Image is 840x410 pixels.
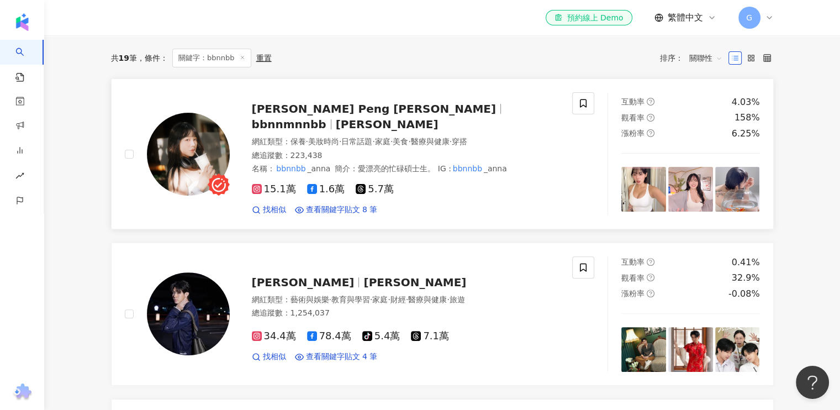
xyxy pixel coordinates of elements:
img: logo icon [13,13,31,31]
span: 家庭 [375,137,390,146]
span: 34.4萬 [252,330,296,342]
a: search [15,40,38,83]
a: 找相似 [252,351,286,362]
div: 共 筆 [111,54,137,62]
span: 名稱 ： [252,164,331,173]
span: 漲粉率 [621,129,644,138]
div: 總追蹤數 ： 223,438 [252,150,559,161]
span: 互動率 [621,97,644,106]
img: post-image [621,327,666,372]
span: 繁體中文 [668,12,703,24]
span: 7.1萬 [411,330,449,342]
span: 找相似 [263,204,286,215]
span: · [306,137,308,146]
a: KOL Avatar[PERSON_NAME][PERSON_NAME]網紅類型：藝術與娛樂·教育與學習·家庭·財經·醫療與健康·旅遊總追蹤數：1,254,03734.4萬78.4萬5.4萬7.... [111,243,774,386]
span: 愛漂亮的忙碌碩士生。 IG : [358,164,451,173]
span: 78.4萬 [307,330,351,342]
span: · [447,295,449,304]
img: post-image [715,167,760,212]
span: · [450,137,452,146]
div: 158% [735,112,760,124]
div: 重置 [256,54,271,62]
span: 藝術與娛樂 [290,295,329,304]
span: [PERSON_NAME] [336,118,439,131]
span: 醫療與健康 [408,295,447,304]
div: 4.03% [732,96,760,108]
span: 互動率 [621,257,644,266]
mark: bbnnbb [451,162,484,175]
div: 總追蹤數 ： 1,254,037 [252,308,559,319]
span: 簡介 ： [335,162,506,175]
img: post-image [715,327,760,372]
div: 0.41% [732,256,760,269]
span: 5.4萬 [362,330,400,342]
span: question-circle [647,258,654,266]
span: 查看關鍵字貼文 4 筆 [306,351,378,362]
img: KOL Avatar [147,113,230,196]
span: 查看關鍵字貼文 8 筆 [306,204,378,215]
a: 查看關鍵字貼文 8 筆 [295,204,378,215]
span: · [339,137,341,146]
span: · [406,295,408,304]
mark: bbnnbb [275,162,308,175]
span: 保養 [290,137,306,146]
span: 美食 [393,137,408,146]
div: 6.25% [732,128,760,140]
span: · [372,137,374,146]
span: [PERSON_NAME] [252,276,355,289]
span: 旅遊 [450,295,465,304]
a: 預約線上 Demo [546,10,632,25]
span: rise [15,165,24,190]
span: G [746,12,752,24]
span: 美妝時尚 [308,137,339,146]
div: -0.08% [728,288,760,300]
span: 日常話題 [341,137,372,146]
span: 條件 ： [137,54,168,62]
span: question-circle [647,129,654,137]
span: 漲粉率 [621,289,644,298]
a: 查看關鍵字貼文 4 筆 [295,351,378,362]
span: 家庭 [372,295,388,304]
span: question-circle [647,290,654,297]
span: question-circle [647,114,654,122]
span: 19 [119,54,129,62]
div: 網紅類型 ： [252,136,559,148]
span: question-circle [647,98,654,106]
div: 網紅類型 ： [252,295,559,306]
img: post-image [668,167,713,212]
a: 找相似 [252,204,286,215]
span: 財經 [390,295,406,304]
span: 15.1萬 [252,183,296,195]
span: · [370,295,372,304]
span: 穿搭 [452,137,467,146]
span: [PERSON_NAME] Peng [PERSON_NAME] [252,102,496,115]
div: 32.9% [732,272,760,284]
span: bbnnmnnbb [252,118,326,131]
img: post-image [621,167,666,212]
span: · [390,137,393,146]
img: chrome extension [12,383,33,401]
iframe: Help Scout Beacon - Open [796,366,829,399]
div: 排序： [660,49,728,67]
span: · [388,295,390,304]
img: KOL Avatar [147,272,230,355]
span: 觀看率 [621,274,644,282]
span: · [329,295,331,304]
span: · [408,137,410,146]
img: post-image [668,327,713,372]
span: question-circle [647,274,654,281]
span: 1.6萬 [307,183,345,195]
span: 關鍵字：bbnnbb [172,49,252,67]
a: KOL Avatar[PERSON_NAME] Peng [PERSON_NAME]bbnnmnnbb[PERSON_NAME]網紅類型：保養·美妝時尚·日常話題·家庭·美食·醫療與健康·穿搭總... [111,78,774,229]
span: 5.7萬 [356,183,394,195]
span: _anna [484,164,507,173]
div: 預約線上 Demo [554,12,623,23]
span: [PERSON_NAME] [363,276,466,289]
span: 關聯性 [689,49,722,67]
span: 醫療與健康 [411,137,450,146]
span: 觀看率 [621,113,644,122]
span: 教育與學習 [331,295,370,304]
span: _anna [307,164,330,173]
span: 找相似 [263,351,286,362]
